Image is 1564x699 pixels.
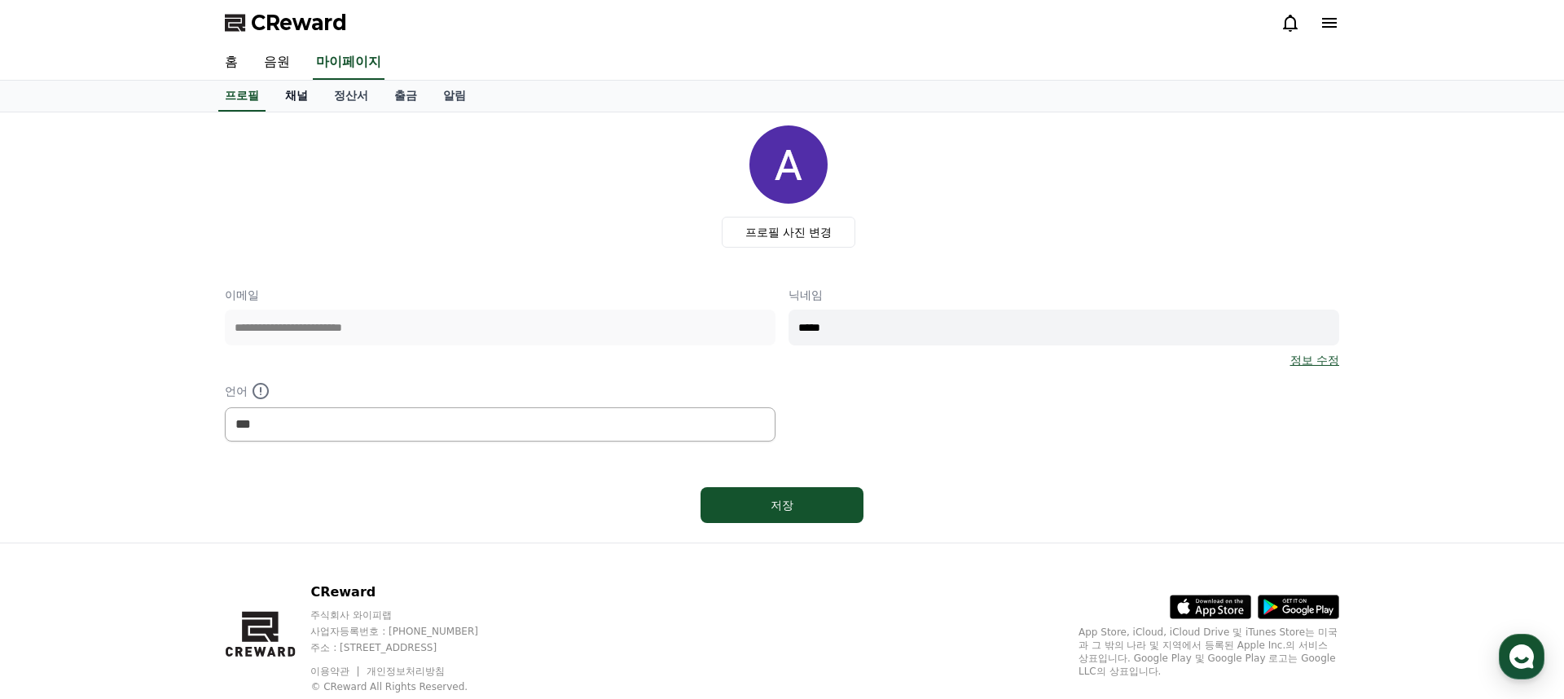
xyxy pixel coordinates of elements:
[313,46,384,80] a: 마이페이지
[381,81,430,112] a: 출금
[251,10,347,36] span: CReward
[722,217,856,248] label: 프로필 사진 변경
[367,666,445,677] a: 개인정보처리방침
[225,10,347,36] a: CReward
[310,609,509,622] p: 주식회사 와이피랩
[701,487,863,523] button: 저장
[212,46,251,80] a: 홈
[5,517,108,557] a: 홈
[310,625,509,638] p: 사업자등록번호 : [PHONE_NUMBER]
[225,381,775,401] p: 언어
[749,125,828,204] img: profile_image
[321,81,381,112] a: 정산서
[789,287,1339,303] p: 닉네임
[310,680,509,693] p: © CReward All Rights Reserved.
[310,666,362,677] a: 이용약관
[1079,626,1339,678] p: App Store, iCloud, iCloud Drive 및 iTunes Store는 미국과 그 밖의 나라 및 지역에서 등록된 Apple Inc.의 서비스 상표입니다. Goo...
[251,46,303,80] a: 음원
[149,542,169,555] span: 대화
[108,517,210,557] a: 대화
[225,287,775,303] p: 이메일
[733,497,831,513] div: 저장
[272,81,321,112] a: 채널
[210,517,313,557] a: 설정
[310,582,509,602] p: CReward
[1290,352,1339,368] a: 정보 수정
[430,81,479,112] a: 알림
[252,541,271,554] span: 설정
[310,641,509,654] p: 주소 : [STREET_ADDRESS]
[218,81,266,112] a: 프로필
[51,541,61,554] span: 홈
